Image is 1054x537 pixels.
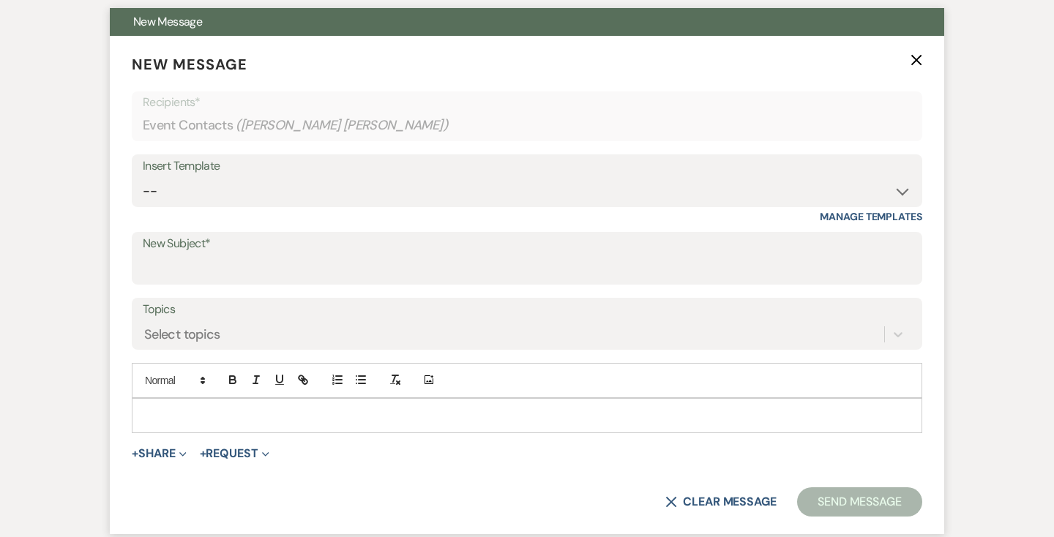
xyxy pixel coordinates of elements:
[132,448,138,459] span: +
[144,324,220,344] div: Select topics
[133,14,202,29] span: New Message
[665,496,777,508] button: Clear message
[200,448,269,459] button: Request
[236,116,448,135] span: ( [PERSON_NAME] [PERSON_NAME] )
[132,448,187,459] button: Share
[132,55,247,74] span: New Message
[200,448,206,459] span: +
[820,210,922,223] a: Manage Templates
[143,111,911,140] div: Event Contacts
[143,93,911,112] p: Recipients*
[143,233,911,255] label: New Subject*
[143,156,911,177] div: Insert Template
[143,299,911,320] label: Topics
[797,487,922,517] button: Send Message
